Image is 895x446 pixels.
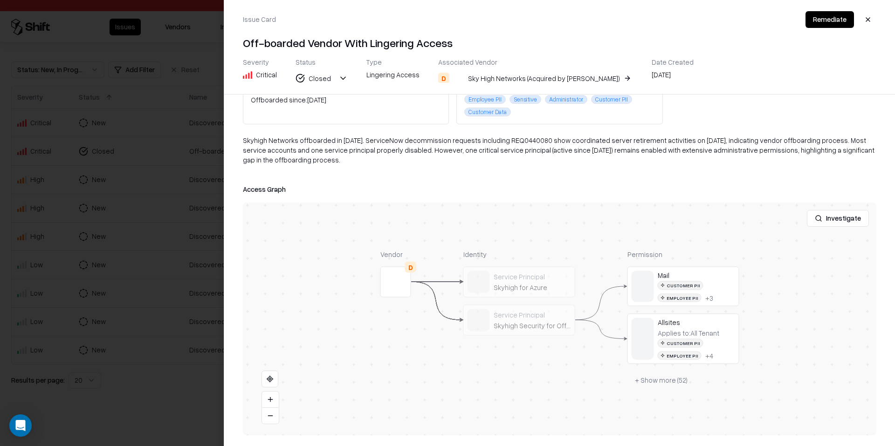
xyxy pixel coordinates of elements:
[705,351,713,359] button: +4
[494,283,571,291] div: Skyhigh for Azure
[366,58,420,66] div: Type
[256,70,277,80] div: Critical
[243,58,277,66] div: Severity
[705,293,713,302] button: +3
[658,293,702,302] div: Employee PII
[243,14,276,24] div: Issue Card
[658,351,702,360] div: Employee PII
[652,58,694,66] div: Date Created
[627,372,695,388] button: + Show more (52)
[658,328,719,337] div: Applies to: All Tenant
[509,95,541,104] div: Sensitive
[658,339,703,348] div: Customer PII
[658,281,703,290] div: Customer PII
[309,74,331,83] div: Closed
[468,74,620,83] div: Sky High Networks (Acquired by [PERSON_NAME])
[243,35,876,50] h4: Off-boarded Vendor With Lingering Access
[438,70,633,87] button: DSky High Networks (Acquired by [PERSON_NAME])
[243,184,876,195] div: Access Graph
[296,58,348,66] div: Status
[705,293,713,302] div: + 3
[464,95,506,104] div: Employee PII
[705,351,713,359] div: + 4
[658,318,735,326] div: Allsites
[494,311,571,319] div: Service Principal
[380,249,411,259] div: Vendor
[658,270,735,279] div: Mail
[545,95,587,104] div: Administrator
[366,70,420,83] div: Lingering Access
[464,108,511,116] div: Customer Data
[494,272,571,281] div: Service Principal
[807,210,869,227] button: Investigate
[438,58,633,66] div: Associated Vendor
[243,135,876,172] div: Skyhigh Networks offboarded in [DATE]. ServiceNow decommission requests including REQ0440080 show...
[251,95,441,105] div: Offboarded since: [DATE]
[652,70,694,83] div: [DATE]
[805,11,854,28] button: Remediate
[438,73,449,84] div: D
[627,249,739,259] div: Permission
[591,95,632,104] div: Customer PII
[463,249,575,259] div: Identity
[453,73,464,84] img: Sky High Networks (Acquired by McAfee)
[494,321,571,329] div: Skyhigh Security for Office 365
[405,261,416,272] div: D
